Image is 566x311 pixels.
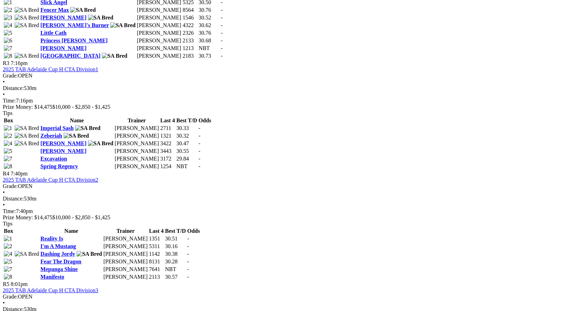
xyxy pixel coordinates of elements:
span: R3 [3,60,9,66]
span: - [199,163,200,169]
span: Time: [3,208,16,214]
td: 30.57 [165,273,186,280]
span: Time: [3,98,16,104]
span: - [187,266,189,272]
td: 30.62 [198,22,220,29]
td: [PERSON_NAME] [103,243,148,250]
td: 2113 [149,273,164,280]
a: Excavation [40,156,67,162]
td: [PERSON_NAME] [114,155,159,162]
td: [PERSON_NAME] [137,14,181,21]
td: 30.33 [176,125,197,132]
div: OPEN [3,73,563,79]
td: 7641 [149,266,164,273]
td: [PERSON_NAME] [137,22,181,29]
td: NBT [176,163,197,170]
td: [PERSON_NAME] [114,132,159,139]
td: [PERSON_NAME] [103,273,148,280]
span: Distance: [3,85,24,91]
a: [PERSON_NAME] [40,15,86,21]
td: [PERSON_NAME] [114,148,159,155]
span: R4 [3,171,9,177]
td: 30.32 [176,132,197,139]
td: 30.52 [198,14,220,21]
span: - [221,7,223,13]
th: Name [40,228,102,235]
a: Mepunga Shine [40,266,78,272]
a: 2025 TAB Adelaide Cup H CTA Division3 [3,287,98,293]
span: - [199,148,200,154]
td: 30.73 [198,52,220,59]
a: [GEOGRAPHIC_DATA] [40,53,100,59]
a: [PERSON_NAME]'s Burner [40,22,109,28]
td: 5311 [149,243,164,250]
td: 1546 [182,14,197,21]
span: Distance: [3,196,24,202]
span: - [187,259,189,264]
td: 30.55 [176,148,197,155]
img: 7 [4,45,12,51]
td: 1321 [160,132,175,139]
a: 2025 TAB Adelaide Cup H CTA Division2 [3,177,98,183]
span: 7:40pm [11,171,28,177]
span: 7:16pm [11,60,28,66]
span: Grade: [3,73,18,79]
td: 30.76 [198,30,220,36]
img: 4 [4,140,12,147]
td: 30.28 [165,258,186,265]
span: Box [4,228,13,234]
span: - [221,38,223,43]
span: - [187,243,189,249]
span: - [199,125,200,131]
th: Trainer [103,228,148,235]
img: SA Bred [110,22,136,28]
td: 2326 [182,30,197,36]
img: 5 [4,148,12,154]
span: • [3,79,5,85]
img: 3 [4,15,12,21]
td: 2711 [160,125,175,132]
a: Imperial Sash [40,125,74,131]
td: 1351 [149,235,164,242]
div: 7:16pm [3,98,563,104]
span: Tips [3,221,13,227]
td: [PERSON_NAME] [137,30,181,36]
img: SA Bred [15,251,39,257]
th: Odds [198,117,211,124]
img: SA Bred [76,251,102,257]
img: SA Bred [15,22,39,28]
img: SA Bred [75,125,100,131]
img: 5 [4,30,12,36]
span: - [221,53,223,59]
div: Prize Money: $14,475 [3,214,563,221]
td: 8131 [149,258,164,265]
td: 29.84 [176,155,197,162]
span: • [3,189,5,195]
span: R5 [3,281,9,287]
td: NBT [198,45,220,52]
span: - [199,133,200,139]
img: 2 [4,133,12,139]
th: Odds [187,228,200,235]
td: 30.51 [165,235,186,242]
a: [PERSON_NAME] [40,45,86,51]
div: OPEN [3,294,563,300]
span: Grade: [3,294,18,300]
td: 3172 [160,155,175,162]
div: OPEN [3,183,563,189]
span: - [187,236,189,242]
img: SA Bred [15,7,39,13]
span: 8:01pm [11,281,28,287]
a: Zeberiah [40,133,62,139]
td: [PERSON_NAME] [137,45,181,52]
td: 1213 [182,45,197,52]
a: [PERSON_NAME] [40,148,86,154]
img: 8 [4,274,12,280]
img: 8 [4,53,12,59]
td: 3443 [160,148,175,155]
td: NBT [165,266,186,273]
img: 7 [4,266,12,272]
a: Dashing Jordy [40,251,75,257]
span: • [3,91,5,97]
img: 4 [4,22,12,28]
